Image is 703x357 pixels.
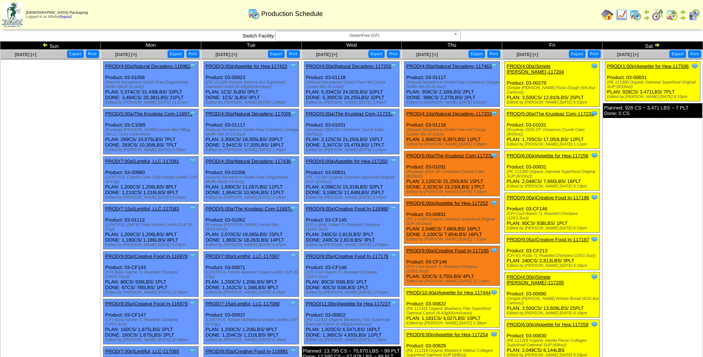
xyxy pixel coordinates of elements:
[206,195,299,200] div: Edited by [PERSON_NAME] [DATE] 3:14pm
[289,62,297,70] img: Tooltip
[289,252,297,260] img: Tooltip
[406,217,499,226] div: (PE 111300 Organic Oatmeal Superfood Original SUP (6/10oz))
[189,347,196,355] img: Tooltip
[15,52,36,57] span: [DATE] [+]
[591,110,598,117] img: Tooltip
[607,63,689,69] a: PROD(1:00p)Appetite for Hea-117596
[42,42,48,48] img: arrowleft.gif
[490,62,498,70] img: Tooltip
[505,235,600,270] div: Product: 03-CF213 PLAN: 240CS / 2,813LBS / 3PLT
[591,236,598,243] img: Tooltip
[490,199,498,207] img: Tooltip
[505,62,600,107] div: Product: 03-00279 PLAN: 3,500CS / 12,810LBS / 25PLT
[105,158,179,164] a: PROD(7:00a)Lentiful, LLC-117081
[168,50,184,58] button: Export
[406,80,499,89] div: (Natural Decadence Gluten Free Cranberry Orange Muffin Mix (6-15.6oz))
[507,226,600,230] div: Edited by [PERSON_NAME] [DATE] 6:15pm
[617,52,639,57] span: [DATE] [+]
[105,301,188,307] a: PROD(9:05a)Creative Food In-116979
[306,223,399,232] div: (CFI-Lightly Salted TL Roasted Chickpea (125/1.5oz))
[616,9,627,21] img: line_graph.gif
[189,300,196,307] img: Tooltip
[304,109,399,154] div: Product: 03-01031 PLAN: 2,125CS / 21,250LBS / 15PLT DONE: 2,347CS / 23,470LBS / 17PLT
[301,42,402,50] td: Wed
[390,252,397,260] img: Tooltip
[203,299,299,344] div: Product: 03-00937 PLAN: 1,200CS / 1,206LBS / 8PLT DONE: 1,204CS / 1,210LBS / 8PLT
[390,110,397,117] img: Tooltip
[490,110,498,117] img: Tooltip
[507,338,600,347] div: (PE 111319 Organic Vanilla Pecan Collagen Superfood Oatmeal SUP (6/8oz))
[261,10,323,18] span: Production Schedule
[669,50,686,58] button: Export
[206,128,299,137] div: (Natural Decadence Gluten Free Cranberry Orange Muffin Mix (6-15.6oz))
[306,148,399,152] div: Edited by [PERSON_NAME] [DATE] 1:24pm
[507,111,594,117] a: PROD(5:00a)The Krusteaz Com-117233
[507,142,600,147] div: Edited by [PERSON_NAME] [DATE] 1:11pm
[605,62,700,101] div: Product: 03-00831 PLAN: 928CS / 3,471LBS / 7PLT
[306,206,389,212] a: PROD(9:00a)Creative Food In-116980
[507,170,600,178] div: (PE 111300 Organic Oatmeal Superfood Original SUP (6/10oz))
[306,253,389,259] a: PROD(9:05a)Creative Food In-117176
[406,190,499,194] div: Edited by [PERSON_NAME] [DATE] 7:04pm
[206,100,299,105] div: Edited by [PERSON_NAME] [DATE] 3:24pm
[406,248,489,253] a: PROD(9:00a)Creative Food In-117195
[390,157,397,165] img: Tooltip
[105,195,198,200] div: Edited by [PERSON_NAME] [DATE] 6:01pm
[490,152,498,159] img: Tooltip
[306,158,388,164] a: PROD(6:00a)Appetite for Hea-117250
[105,80,198,89] div: (Natural Decadence Gluten Free Gingerbread Muffin Mix(6-15.6oz))
[279,31,451,40] span: GlutenFree (GF)
[644,9,650,15] img: arrowleft.gif
[406,290,491,295] a: PROD(10:40a)Appetite for Hea-117444
[105,63,191,69] a: PROD(4:00a)Natural Decadenc-116982
[306,243,399,247] div: Edited by [PERSON_NAME] [DATE] 12:44pm
[203,109,299,154] div: Product: 03-01117 PLAN: 3,300CS / 19,305LBS / 20PLT DONE: 2,941CS / 17,205LBS / 18PLT
[203,62,299,107] div: Product: 03-00823 PLAN: 1CS / 3LBS / 0PLT DONE: 1CS / 3LBS / 0PLT
[603,103,702,118] div: Planned: 928 CS ~ 3,471 LBS ~ 7 PLT Done: 0 CS
[105,290,198,295] div: Edited by [PERSON_NAME] [DATE] 12:26pm
[406,307,499,315] div: (PE 111331 Organic Blueberry Flax Superfood Oatmeal Carton (6-43g)(6crtn/case))
[105,318,198,327] div: (CFI-Spicy Nacho TL Roasted Chickpea (125/1.5oz))
[105,100,198,105] div: Edited by [PERSON_NAME] [DATE] 11:51am
[306,175,399,184] div: (PE 111300 Organic Oatmeal Superfood Original SUP (6/10oz))
[103,299,198,344] div: Product: 03-CF147 PLAN: 160CS / 1,875LBS / 2PLT DONE: 160CS / 1,875LBS / 2PLT
[390,300,397,307] img: Tooltip
[248,8,260,20] img: calendarprod.gif
[630,9,641,21] img: calendarprod.gif
[0,42,101,50] td: Sun
[306,80,399,89] div: (Natural Decadence Gluten Free Hot Cocoa Cookie Mix (6-12oz))
[406,63,492,69] a: PROD(4:00a)Natural Decadenc-117463
[216,52,237,57] span: [DATE] [+]
[189,252,196,260] img: Tooltip
[100,42,201,50] td: Mon
[287,50,300,58] button: Print
[186,50,199,58] button: Print
[404,199,500,244] div: Product: 03-00831 PLAN: 2,048CS / 7,660LBS / 16PLT DONE: 2,100CS / 7,854LBS / 16PLT
[115,52,137,57] span: [DATE] [+]
[517,52,538,57] span: [DATE] [+]
[2,2,23,27] img: zoroco-logo-small.webp
[206,80,299,89] div: (PE 111335 Organic Banana Nut Superfood Oatmeal Carton (6-43g)(6crtn/case))
[507,322,588,327] a: PROD(6:00p)Appetite for Hea-117258
[26,11,88,15] span: [DEMOGRAPHIC_DATA] Packaging
[304,252,399,297] div: Product: 03-CF146 PLAN: 80CS / 938LBS / 1PLT DONE: 80CS / 938LBS / 1PLT
[316,52,337,57] a: [DATE] [+]
[416,52,438,57] a: [DATE] [+]
[404,62,500,107] div: Product: 03-01117 PLAN: 359CS / 2,100LBS / 2PLT DONE: 388CS / 2,270LBS / 2PLT
[306,301,391,307] a: PROD(11:00p)Appetite for Hea-117227
[189,157,196,165] img: Tooltip
[591,273,598,281] img: Tooltip
[507,297,600,305] div: (Simple [PERSON_NAME] Artisan Bread (6/10.4oz Cartons))
[507,100,600,105] div: Edited by [PERSON_NAME] [DATE] 6:02pm
[390,62,397,70] img: Tooltip
[404,288,500,328] div: Product: 03-00822 PLAN: 1,181CS / 4,027LBS / 10PLT
[406,100,499,105] div: Edited by [PERSON_NAME] [DATE] 4:51pm
[406,200,488,206] a: PROD(6:00a)Appetite for Hea-117252
[507,153,588,158] a: PROD(6:00a)Appetite for Hea-117256
[206,158,291,164] a: PROD(4:30a)Natural Decadenc-117436
[507,128,600,137] div: (Krusteaz 2025 GF Cinnamon Crumb Cake (8/20oz))
[487,50,500,58] button: Print
[404,109,500,149] div: Product: 03-01118 PLAN: 1,866CS / 8,397LBS / 11PLT
[203,157,299,202] div: Product: 03-01006 PLAN: 1,890CS / 11,057LBS / 11PLT DONE: 1,864CS / 10,904LBS / 11PLT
